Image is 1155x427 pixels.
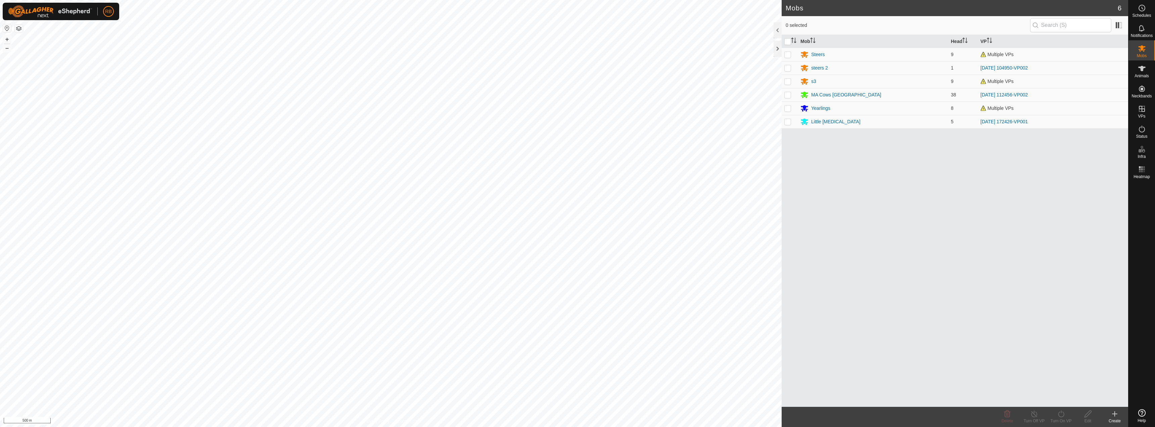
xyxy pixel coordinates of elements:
img: Gallagher Logo [8,5,92,17]
div: MA Cows [GEOGRAPHIC_DATA] [811,91,881,98]
span: 1 [951,65,954,71]
span: 8 [951,105,954,111]
span: VPs [1138,114,1145,118]
span: Multiple VPs [980,52,1014,57]
div: Yearlings [811,105,830,112]
span: 0 selected [786,22,1030,29]
th: VP [978,35,1128,48]
div: Steers [811,51,825,58]
a: Help [1128,407,1155,425]
h2: Mobs [786,4,1118,12]
span: 9 [951,79,954,84]
span: Mobs [1137,54,1147,58]
button: – [3,44,11,52]
p-sorticon: Activate to sort [791,39,796,44]
span: 38 [951,92,956,97]
span: Heatmap [1134,175,1150,179]
th: Head [948,35,978,48]
input: Search (S) [1030,18,1111,32]
a: [DATE] 104950-VP002 [980,65,1028,71]
p-sorticon: Activate to sort [987,39,992,44]
span: Notifications [1131,34,1153,38]
span: 6 [1118,3,1121,13]
span: RB [105,8,111,15]
span: 5 [951,119,954,124]
span: Neckbands [1131,94,1152,98]
a: [DATE] 172426-VP001 [980,119,1028,124]
div: Create [1101,418,1128,424]
span: Infra [1138,155,1146,159]
div: s3 [811,78,816,85]
div: Turn On VP [1048,418,1074,424]
a: Contact Us [398,418,417,424]
span: Animals [1135,74,1149,78]
th: Mob [798,35,948,48]
span: Schedules [1132,13,1151,17]
button: Reset Map [3,24,11,32]
button: + [3,35,11,43]
div: Little [MEDICAL_DATA] [811,118,861,125]
span: Status [1136,134,1147,138]
a: [DATE] 112456-VP002 [980,92,1028,97]
div: Turn Off VP [1021,418,1048,424]
span: Delete [1002,419,1013,423]
button: Map Layers [15,25,23,33]
a: Privacy Policy [364,418,389,424]
p-sorticon: Activate to sort [962,39,968,44]
span: Multiple VPs [980,105,1014,111]
span: Multiple VPs [980,79,1014,84]
div: steers 2 [811,65,828,72]
span: 9 [951,52,954,57]
p-sorticon: Activate to sort [810,39,816,44]
span: Help [1138,419,1146,423]
div: Edit [1074,418,1101,424]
